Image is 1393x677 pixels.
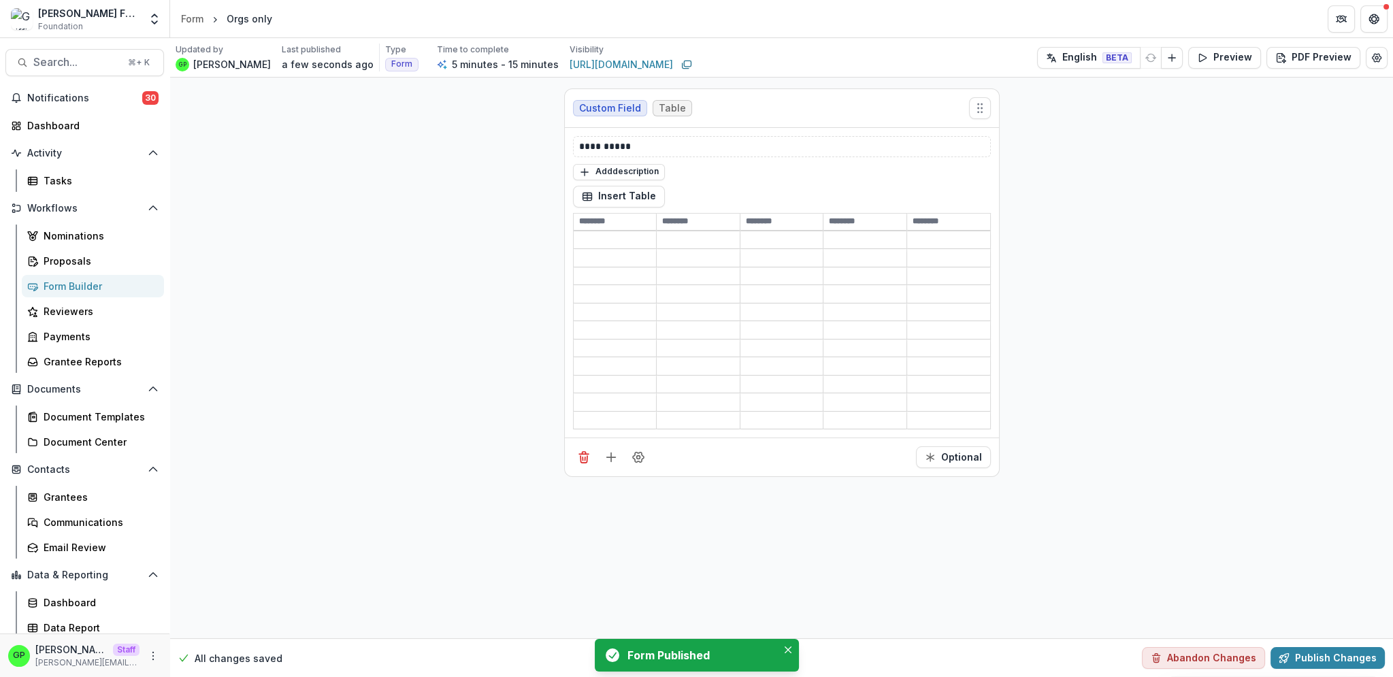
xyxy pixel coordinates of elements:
[573,446,595,468] button: Delete field
[27,569,142,581] span: Data & Reporting
[1266,47,1360,69] button: PDF Preview
[125,55,152,70] div: ⌘ + K
[5,142,164,164] button: Open Activity
[44,254,153,268] div: Proposals
[27,148,142,159] span: Activity
[38,6,140,20] div: [PERSON_NAME] Foundation
[145,5,164,33] button: Open entity switcher
[44,435,153,449] div: Document Center
[600,446,622,468] button: Add field
[142,91,159,105] span: 30
[113,644,140,656] p: Staff
[44,229,153,243] div: Nominations
[195,651,282,665] p: All changes saved
[176,9,278,29] nav: breadcrumb
[5,459,164,480] button: Open Contacts
[437,44,509,56] p: Time to complete
[573,164,665,180] button: Adddescription
[1328,5,1355,33] button: Partners
[22,169,164,192] a: Tasks
[22,350,164,373] a: Grantee Reports
[227,12,272,26] div: Orgs only
[44,621,153,635] div: Data Report
[627,647,772,663] div: Form Published
[35,642,108,657] p: [PERSON_NAME]
[391,59,412,69] span: Form
[33,56,120,69] span: Search...
[181,12,203,26] div: Form
[44,279,153,293] div: Form Builder
[44,410,153,424] div: Document Templates
[35,657,140,669] p: [PERSON_NAME][EMAIL_ADDRESS][DOMAIN_NAME]
[44,490,153,504] div: Grantees
[678,56,695,73] button: Copy link
[176,44,223,56] p: Updated by
[1037,47,1141,69] button: English BETA
[22,511,164,533] a: Communications
[627,446,649,468] button: Field Settings
[22,275,164,297] a: Form Builder
[385,44,406,56] p: Type
[11,8,33,30] img: Griffin Foundation
[282,57,374,71] p: a few seconds ago
[5,197,164,219] button: Open Workflows
[452,57,559,71] p: 5 minutes - 15 minutes
[44,354,153,369] div: Grantee Reports
[193,57,271,71] p: [PERSON_NAME]
[570,57,673,71] a: [URL][DOMAIN_NAME]
[1140,47,1162,69] button: Refresh Translation
[44,515,153,529] div: Communications
[27,203,142,214] span: Workflows
[5,378,164,400] button: Open Documents
[22,591,164,614] a: Dashboard
[659,103,686,114] span: Table
[916,446,991,468] button: Required
[22,536,164,559] a: Email Review
[22,300,164,323] a: Reviewers
[5,87,164,109] button: Notifications30
[27,384,142,395] span: Documents
[179,62,186,67] div: Griffin Perry
[282,44,341,56] p: Last published
[5,564,164,586] button: Open Data & Reporting
[44,329,153,344] div: Payments
[27,464,142,476] span: Contacts
[579,103,641,114] span: Custom Field
[573,186,665,208] button: Insert Table
[780,642,796,658] button: Close
[969,97,991,119] button: Move field
[1366,47,1388,69] button: Edit Form Settings
[27,118,153,133] div: Dashboard
[22,225,164,247] a: Nominations
[1360,5,1388,33] button: Get Help
[27,93,142,104] span: Notifications
[22,406,164,428] a: Document Templates
[145,648,161,664] button: More
[22,486,164,508] a: Grantees
[1142,647,1265,669] button: Abandon Changes
[1161,47,1183,69] button: Add Language
[570,44,604,56] p: Visibility
[22,325,164,348] a: Payments
[5,49,164,76] button: Search...
[1271,647,1385,669] button: Publish Changes
[44,304,153,318] div: Reviewers
[22,431,164,453] a: Document Center
[44,540,153,555] div: Email Review
[44,174,153,188] div: Tasks
[38,20,83,33] span: Foundation
[13,651,25,660] div: Griffin Perry
[22,616,164,639] a: Data Report
[176,9,209,29] a: Form
[1188,47,1261,69] button: Preview
[44,595,153,610] div: Dashboard
[22,250,164,272] a: Proposals
[5,114,164,137] a: Dashboard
